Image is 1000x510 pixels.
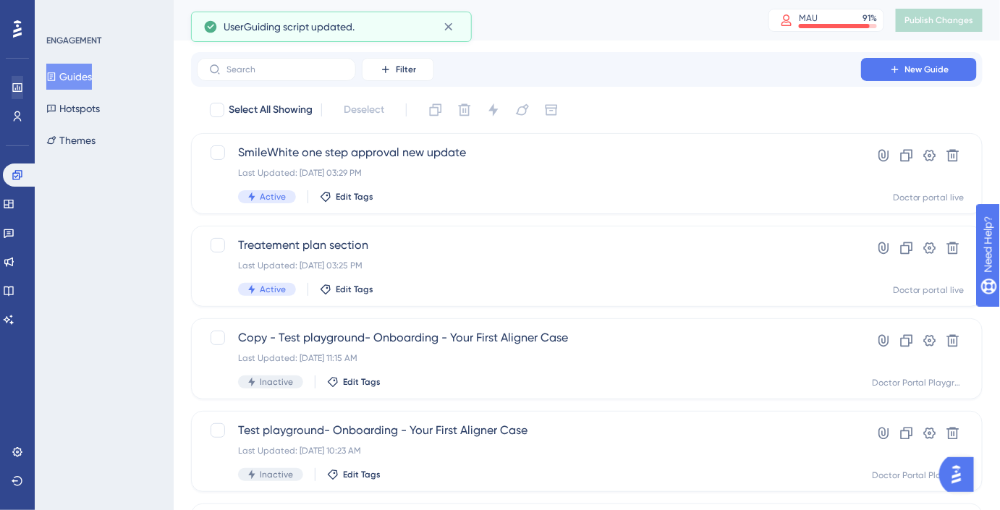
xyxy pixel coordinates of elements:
[229,101,313,119] span: Select All Showing
[226,64,344,75] input: Search
[905,64,949,75] span: New Guide
[872,377,965,388] div: Doctor Portal Playground
[238,144,820,161] span: SmileWhite one step approval new update
[336,191,373,203] span: Edit Tags
[260,469,293,480] span: Inactive
[238,237,820,254] span: Treatement plan section
[46,64,92,90] button: Guides
[34,4,90,21] span: Need Help?
[238,329,820,347] span: Copy - Test playground- Onboarding - Your First Aligner Case
[343,376,381,388] span: Edit Tags
[238,352,820,364] div: Last Updated: [DATE] 11:15 AM
[336,284,373,295] span: Edit Tags
[46,35,101,46] div: ENGAGEMENT
[320,191,373,203] button: Edit Tags
[872,469,965,481] div: Doctor Portal Playground
[863,12,877,24] div: 91 %
[896,9,983,32] button: Publish Changes
[344,101,384,119] span: Deselect
[343,469,381,480] span: Edit Tags
[238,167,820,179] div: Last Updated: [DATE] 03:29 PM
[46,95,100,122] button: Hotspots
[327,376,381,388] button: Edit Tags
[362,58,434,81] button: Filter
[238,422,820,439] span: Test playground- Onboarding - Your First Aligner Case
[799,12,818,24] div: MAU
[238,260,820,271] div: Last Updated: [DATE] 03:25 PM
[320,284,373,295] button: Edit Tags
[260,284,286,295] span: Active
[260,376,293,388] span: Inactive
[893,192,965,203] div: Doctor portal live
[861,58,977,81] button: New Guide
[396,64,416,75] span: Filter
[893,284,965,296] div: Doctor portal live
[46,127,96,153] button: Themes
[904,14,974,26] span: Publish Changes
[238,445,820,456] div: Last Updated: [DATE] 10:23 AM
[191,10,732,30] div: Guides
[260,191,286,203] span: Active
[327,469,381,480] button: Edit Tags
[224,18,355,35] span: UserGuiding script updated.
[939,453,983,496] iframe: UserGuiding AI Assistant Launcher
[331,97,397,123] button: Deselect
